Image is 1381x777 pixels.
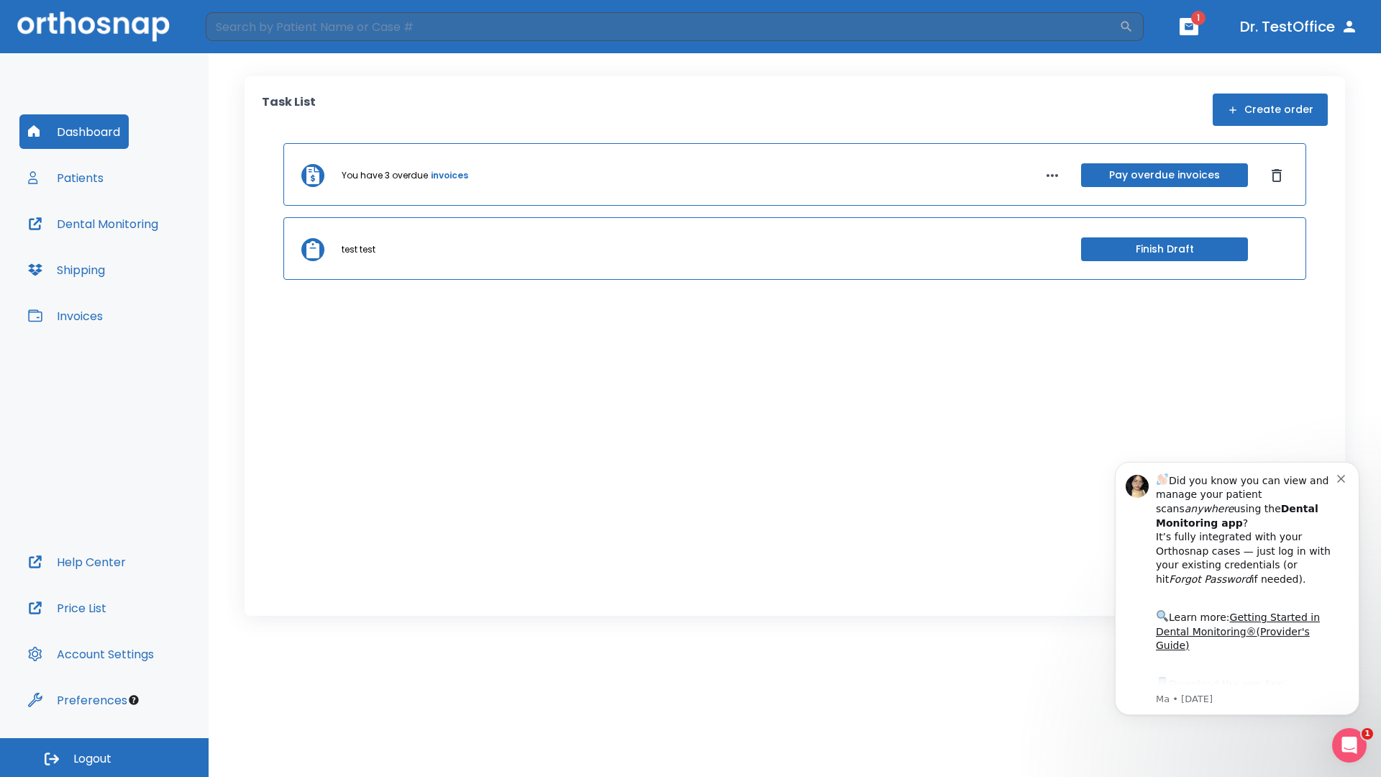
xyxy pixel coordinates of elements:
[19,545,135,579] button: Help Center
[1081,163,1248,187] button: Pay overdue invoices
[19,253,114,287] button: Shipping
[244,31,255,42] button: Dismiss notification
[17,12,170,41] img: Orthosnap
[73,751,111,767] span: Logout
[63,235,244,308] div: Download the app: | ​ Let us know if you need help getting started!
[1234,14,1364,40] button: Dr. TestOffice
[1213,94,1328,126] button: Create order
[19,114,129,149] button: Dashboard
[19,637,163,671] button: Account Settings
[342,169,428,182] p: You have 3 overdue
[1191,11,1205,25] span: 1
[19,299,111,333] button: Invoices
[19,683,136,717] button: Preferences
[63,253,244,265] p: Message from Ma, sent 3w ago
[1265,164,1288,187] button: Dismiss
[1332,728,1367,763] iframe: Intercom live chat
[1093,440,1381,738] iframe: Intercom notifications message
[342,243,375,256] p: test test
[262,94,316,126] p: Task List
[19,591,115,625] button: Price List
[1362,728,1373,740] span: 1
[431,169,468,182] a: invoices
[1081,237,1248,261] button: Finish Draft
[206,12,1119,41] input: Search by Patient Name or Case #
[63,238,191,264] a: App Store
[19,206,167,241] button: Dental Monitoring
[19,160,112,195] button: Patients
[127,694,140,706] div: Tooltip anchor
